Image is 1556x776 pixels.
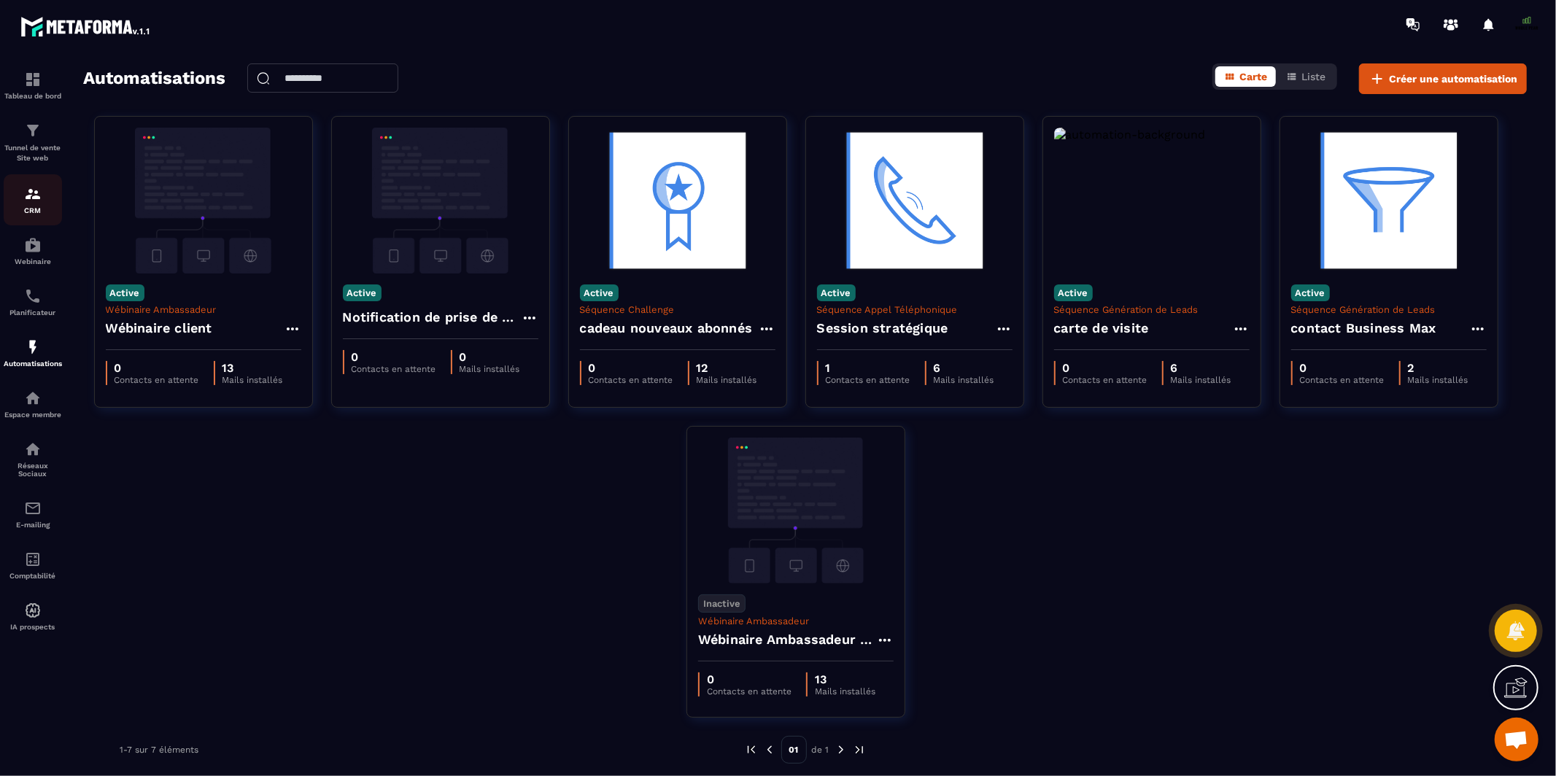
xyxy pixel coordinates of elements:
p: Contacts en attente [826,375,910,385]
p: Active [343,284,382,301]
span: Liste [1301,71,1325,82]
p: Séquence Génération de Leads [1291,304,1487,315]
p: 13 [222,361,283,375]
p: Wébinaire Ambassadeur [106,304,301,315]
h4: cadeau nouveaux abonnés [580,318,753,338]
p: Séquence Génération de Leads [1054,304,1250,315]
p: Contacts en attente [589,375,673,385]
p: Active [1291,284,1330,301]
a: Ouvrir le chat [1495,718,1538,761]
p: Active [1054,284,1093,301]
h4: Session stratégique [817,318,948,338]
p: 0 [1063,361,1147,375]
p: Contacts en attente [115,375,199,385]
h4: Wébinaire Ambassadeur - Copy [698,629,876,650]
a: formationformationTableau de bord [4,60,62,111]
p: 0 [115,361,199,375]
img: accountant [24,551,42,568]
img: automation-background [106,128,301,273]
img: automation-background [698,438,894,583]
p: Réseaux Sociaux [4,462,62,478]
p: Webinaire [4,257,62,265]
p: Tableau de bord [4,92,62,100]
p: 2 [1408,361,1468,375]
p: Mails installés [815,686,875,697]
img: next [835,743,848,756]
p: CRM [4,206,62,214]
p: Automatisations [4,360,62,368]
p: Mails installés [222,375,283,385]
p: Active [580,284,619,301]
img: formation [24,185,42,203]
p: Séquence Challenge [580,304,775,315]
img: prev [763,743,776,756]
p: 0 [460,350,520,364]
p: Active [817,284,856,301]
img: automations [24,389,42,407]
p: 1 [826,361,910,375]
a: automationsautomationsEspace membre [4,379,62,430]
p: Contacts en attente [707,686,791,697]
h2: Automatisations [83,63,225,94]
img: email [24,500,42,517]
a: schedulerschedulerPlanificateur [4,276,62,327]
img: formation [24,122,42,139]
img: automations [24,338,42,356]
img: automation-background [580,128,775,273]
p: 0 [707,672,791,686]
img: scheduler [24,287,42,305]
h4: carte de visite [1054,318,1149,338]
button: Créer une automatisation [1359,63,1527,94]
a: accountantaccountantComptabilité [4,540,62,591]
p: 6 [934,361,994,375]
h4: contact Business Max [1291,318,1436,338]
p: 12 [697,361,757,375]
p: 13 [815,672,875,686]
span: Créer une automatisation [1389,71,1517,86]
p: Mails installés [1171,375,1231,385]
p: Contacts en attente [1063,375,1147,385]
img: social-network [24,441,42,458]
p: Comptabilité [4,572,62,580]
p: Mails installés [1408,375,1468,385]
p: Espace membre [4,411,62,419]
a: formationformationTunnel de vente Site web [4,111,62,174]
img: automation-background [817,128,1013,273]
a: automationsautomationsWebinaire [4,225,62,276]
button: Carte [1215,66,1276,87]
p: 6 [1171,361,1231,375]
p: 0 [1300,361,1385,375]
img: next [853,743,866,756]
p: Mails installés [460,364,520,374]
p: 0 [352,350,436,364]
p: Contacts en attente [1300,375,1385,385]
p: Tunnel de vente Site web [4,143,62,163]
p: de 1 [812,744,829,756]
p: Wébinaire Ambassadeur [698,616,894,626]
img: logo [20,13,152,39]
img: automations [24,236,42,254]
p: Active [106,284,144,301]
span: Carte [1239,71,1267,82]
a: social-networksocial-networkRéseaux Sociaux [4,430,62,489]
p: E-mailing [4,521,62,529]
img: automation-background [343,128,538,273]
a: automationsautomationsAutomatisations [4,327,62,379]
img: prev [745,743,758,756]
p: 1-7 sur 7 éléments [120,745,198,755]
a: formationformationCRM [4,174,62,225]
p: Planificateur [4,309,62,317]
p: 0 [589,361,673,375]
img: automation-background [1291,128,1487,273]
p: 01 [781,736,807,764]
p: Séquence Appel Téléphonique [817,304,1013,315]
img: automations [24,602,42,619]
h4: Notification de prise de RDV [343,307,521,327]
p: Mails installés [697,375,757,385]
h4: Wébinaire client [106,318,212,338]
img: formation [24,71,42,88]
a: emailemailE-mailing [4,489,62,540]
p: Mails installés [934,375,994,385]
p: Inactive [698,594,746,613]
button: Liste [1277,66,1334,87]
